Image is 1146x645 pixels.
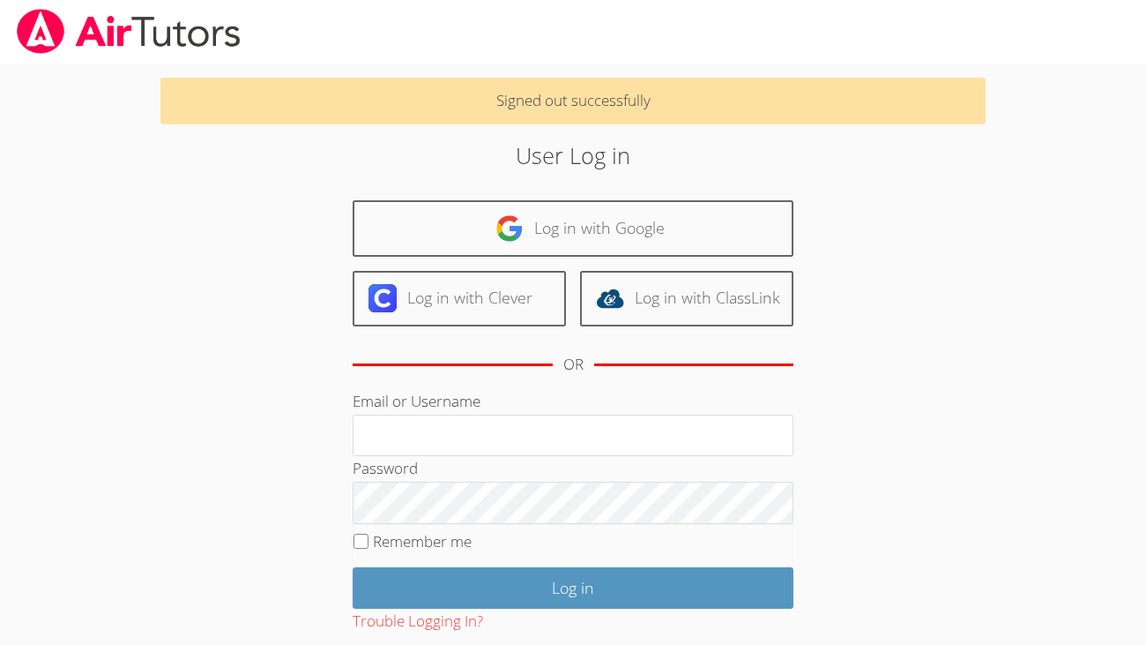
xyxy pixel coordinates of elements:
[353,458,418,478] label: Password
[495,214,524,243] img: google-logo-50288ca7cdecda66e5e0955fdab243c47b7ad437acaf1139b6f446037453330a.svg
[160,78,986,124] p: Signed out successfully
[264,139,882,172] h2: User Log in
[368,284,397,312] img: clever-logo-6eab21bc6e7a338710f1a6ff85c0baf02591cd810cc4098c63d3a4b26e2feb20.svg
[580,271,793,326] a: Log in with ClassLink
[353,609,483,634] button: Trouble Logging In?
[596,284,624,312] img: classlink-logo-d6bb404cc1216ec64c9a2012d9dc4662098be43eaf13dc465df04b49fa7ab582.svg
[563,352,584,378] div: OR
[353,271,566,326] a: Log in with Clever
[353,567,793,609] input: Log in
[353,200,793,256] a: Log in with Google
[353,391,480,411] label: Email or Username
[373,531,472,551] label: Remember me
[15,9,242,54] img: airtutors_banner-c4298cdbf04f3fff15de1276eac7730deb9818008684d7c2e4769d2f7ddbe033.png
